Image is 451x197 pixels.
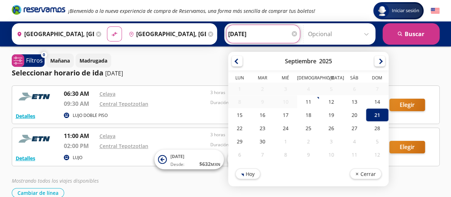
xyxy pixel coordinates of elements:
[64,142,96,150] p: 02:00 PM
[251,95,274,108] div: 09-Sep-25
[105,69,123,78] p: [DATE]
[12,4,65,17] a: Brand Logo
[365,135,388,148] div: 05-Oct-25
[12,54,45,67] button: 0Filtros
[349,168,381,179] button: Cerrar
[297,108,319,122] div: 18-Sep-25
[389,141,425,153] button: Elegir
[16,89,55,104] img: RESERVAMOS
[50,57,70,64] p: Mañana
[389,7,422,14] span: Iniciar sesión
[343,122,365,135] div: 27-Sep-25
[80,57,107,64] p: Madrugada
[274,148,297,161] div: 08-Oct-25
[297,83,319,95] div: 04-Sep-25
[73,154,82,161] p: LUJO
[389,99,425,111] button: Elegir
[343,148,365,161] div: 11-Oct-25
[365,148,388,161] div: 12-Oct-25
[365,122,388,135] div: 28-Sep-25
[235,168,260,179] button: Hoy
[431,6,440,15] button: English
[228,83,251,95] div: 01-Sep-25
[297,75,319,83] th: Jueves
[210,142,318,148] p: Duración
[16,112,35,120] button: Detalles
[320,108,343,122] div: 19-Sep-25
[228,135,251,148] div: 29-Sep-25
[343,108,365,122] div: 20-Sep-25
[12,177,99,184] em: Mostrando todos los viajes disponibles
[365,108,388,122] div: 21-Sep-25
[251,135,274,148] div: 30-Sep-25
[76,54,111,68] button: Madrugada
[170,153,184,159] span: [DATE]
[99,143,148,149] a: Central Tepotzotlan
[43,52,45,58] span: 0
[228,25,298,43] input: Elegir Fecha
[228,95,251,108] div: 08-Sep-25
[154,150,224,169] button: [DATE]Desde:$632MXN
[64,99,96,108] p: 09:30 AM
[343,83,365,95] div: 06-Sep-25
[228,75,251,83] th: Lunes
[126,25,206,43] input: Buscar Destino
[319,57,332,65] div: 2025
[320,83,343,95] div: 05-Sep-25
[274,108,297,122] div: 17-Sep-25
[365,95,388,108] div: 14-Sep-25
[46,54,74,68] button: Mañana
[320,122,343,135] div: 26-Sep-25
[73,112,108,119] p: LUJO DOBLE PISO
[274,83,297,95] div: 03-Sep-25
[12,68,103,78] p: Seleccionar horario de ida
[210,99,318,106] p: Duración
[320,75,343,83] th: Viernes
[210,89,318,96] p: 3 horas
[274,95,297,108] div: 10-Sep-25
[320,95,343,108] div: 12-Sep-25
[211,162,220,167] small: MXN
[365,83,388,95] div: 07-Sep-25
[228,148,251,161] div: 06-Oct-25
[64,132,96,140] p: 11:00 AM
[383,23,440,45] button: Buscar
[251,148,274,161] div: 07-Oct-25
[343,75,365,83] th: Sábado
[16,132,55,146] img: RESERVAMOS
[297,122,319,135] div: 25-Sep-25
[320,135,343,148] div: 03-Oct-25
[251,122,274,135] div: 23-Sep-25
[297,95,319,108] div: 11-Sep-25
[274,122,297,135] div: 24-Sep-25
[170,161,184,168] span: Desde:
[99,133,116,139] a: Celaya
[227,150,297,169] button: [DATE]
[26,56,43,65] p: Filtros
[12,4,65,15] i: Brand Logo
[251,75,274,83] th: Martes
[285,57,316,65] div: Septiembre
[365,75,388,83] th: Domingo
[308,25,372,43] input: Opcional
[16,154,35,162] button: Detalles
[343,95,365,108] div: 13-Sep-25
[14,25,94,43] input: Buscar Origen
[251,83,274,95] div: 02-Sep-25
[297,135,319,148] div: 02-Oct-25
[320,148,343,161] div: 10-Oct-25
[99,90,116,97] a: Celaya
[228,122,251,135] div: 22-Sep-25
[99,100,148,107] a: Central Tepotzotlan
[64,89,96,98] p: 06:30 AM
[68,8,315,14] em: ¡Bienvenido a la nueva experiencia de compra de Reservamos, una forma más sencilla de comprar tus...
[228,108,251,122] div: 15-Sep-25
[274,75,297,83] th: Miércoles
[297,148,319,161] div: 09-Oct-25
[274,135,297,148] div: 01-Oct-25
[199,160,220,168] span: $ 632
[343,135,365,148] div: 04-Oct-25
[251,108,274,122] div: 16-Sep-25
[210,132,318,138] p: 3 horas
